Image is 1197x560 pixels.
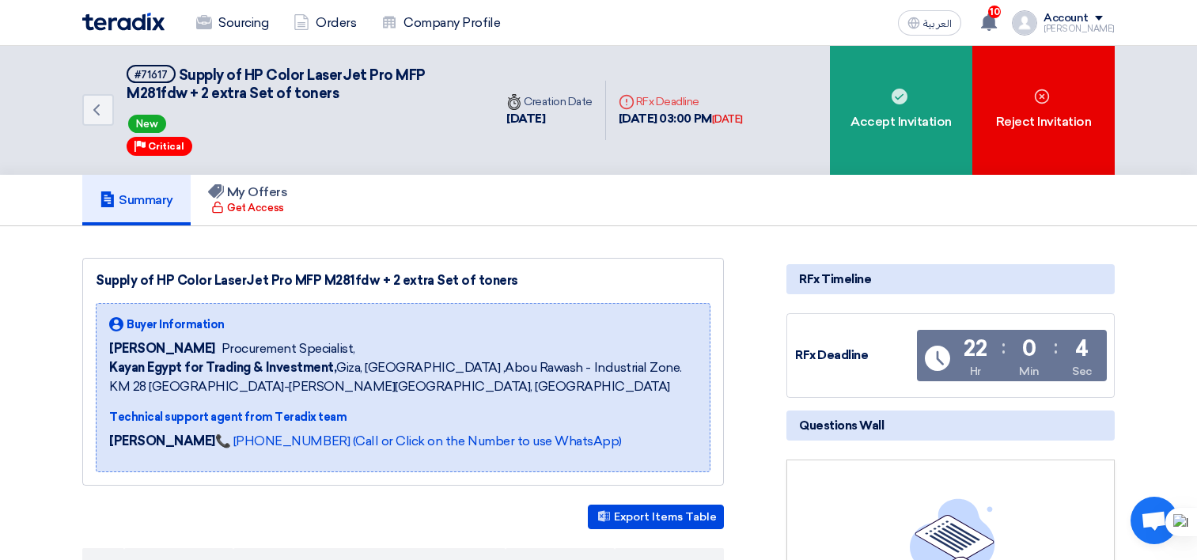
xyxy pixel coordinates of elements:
a: Summary [82,175,191,225]
div: Sec [1072,363,1092,380]
div: #71617 [134,70,168,80]
span: Buyer Information [127,316,225,333]
span: New [128,115,166,133]
span: العربية [923,18,952,29]
span: [PERSON_NAME] [109,339,215,358]
div: Supply of HP Color LaserJet Pro MFP M281fdw + 2 extra Set of toners [96,271,710,290]
a: 📞 [PHONE_NUMBER] (Call or Click on the Number to use WhatsApp) [215,433,622,448]
div: 0 [1022,338,1036,360]
div: Open chat [1131,497,1178,544]
strong: [PERSON_NAME] [109,433,215,448]
div: 4 [1075,338,1089,360]
div: Reject Invitation [972,46,1115,175]
a: Sourcing [184,6,281,40]
div: : [1054,333,1058,361]
h5: Supply of HP Color LaserJet Pro MFP M281fdw + 2 extra Set of toners [127,65,475,104]
div: Account [1044,12,1089,25]
div: Accept Invitation [830,46,972,175]
img: profile_test.png [1012,10,1037,36]
div: RFx Deadline [619,93,743,110]
div: Hr [970,363,981,380]
span: 10 [988,6,1001,18]
div: 22 [964,338,987,360]
a: My Offers Get Access [191,175,305,225]
div: [DATE] 03:00 PM [619,110,743,128]
img: Teradix logo [82,13,165,31]
div: [DATE] [506,110,593,128]
div: [PERSON_NAME] [1044,25,1115,33]
div: Min [1019,363,1040,380]
button: العربية [898,10,961,36]
div: Creation Date [506,93,593,110]
div: Technical support agent from Teradix team [109,409,697,426]
a: Company Profile [369,6,513,40]
div: : [1002,333,1006,361]
h5: Summary [100,192,173,208]
span: Giza, [GEOGRAPHIC_DATA] ,Abou Rawash - Industrial Zone. KM 28 [GEOGRAPHIC_DATA]-[PERSON_NAME][GEO... [109,358,697,396]
span: Questions Wall [799,417,884,434]
b: Kayan Egypt for Trading & Investment, [109,360,336,375]
span: Procurement Specialist, [222,339,355,358]
div: RFx Deadline [795,346,914,365]
div: RFx Timeline [786,264,1115,294]
div: [DATE] [712,112,743,127]
h5: My Offers [208,184,288,200]
button: Export Items Table [588,505,724,529]
a: Orders [281,6,369,40]
div: Get Access [211,200,283,216]
span: Critical [148,141,184,152]
span: Supply of HP Color LaserJet Pro MFP M281fdw + 2 extra Set of toners [127,66,426,102]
